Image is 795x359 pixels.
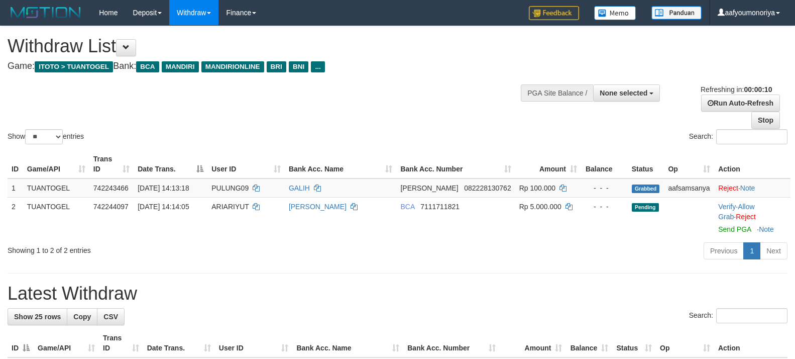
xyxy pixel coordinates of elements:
a: Note [759,225,774,233]
span: Copy [73,313,91,321]
th: Trans ID: activate to sort column ascending [99,329,143,357]
span: Copy 7111711821 to clipboard [420,203,460,211]
span: None selected [600,89,647,97]
h1: Withdraw List [8,36,520,56]
div: - - - [585,202,624,212]
span: ARIARIYUT [211,203,249,211]
input: Search: [716,308,787,323]
th: Amount: activate to sort column ascending [515,150,581,178]
th: ID: activate to sort column descending [8,329,34,357]
a: Run Auto-Refresh [701,95,780,112]
img: Feedback.jpg [529,6,579,20]
div: - - - [585,183,624,193]
th: Amount: activate to sort column ascending [500,329,566,357]
input: Search: [716,129,787,144]
span: Pending [632,203,659,212]
td: aafsamsanya [664,178,714,198]
td: TUANTOGEL [23,197,89,238]
a: Previous [704,242,744,259]
th: Status: activate to sort column ascending [612,329,656,357]
th: Date Trans.: activate to sort column ascending [143,329,215,357]
a: Verify [718,203,736,211]
td: 1 [8,178,23,198]
span: CSV [103,313,118,321]
a: 1 [743,242,760,259]
a: [PERSON_NAME] [289,203,347,211]
th: ID [8,150,23,178]
span: PULUNG09 [211,184,249,192]
a: Send PGA [718,225,751,233]
a: GALIH [289,184,310,192]
a: Note [740,184,755,192]
th: Bank Acc. Name: activate to sort column ascending [285,150,397,178]
label: Search: [689,129,787,144]
span: BRI [267,61,286,72]
span: BNI [289,61,308,72]
span: · [718,203,754,221]
button: None selected [593,84,660,102]
span: [PERSON_NAME] [400,184,458,192]
span: Rp 100.000 [519,184,555,192]
span: Refreshing in: [701,85,772,94]
h4: Game: Bank: [8,61,520,71]
span: 742244097 [93,203,129,211]
strong: 00:00:10 [744,85,772,94]
a: Copy [67,308,97,325]
a: Reject [718,184,738,192]
span: ... [311,61,324,72]
select: Showentries [25,129,63,144]
span: BCA [136,61,159,72]
th: Balance: activate to sort column ascending [566,329,612,357]
th: Game/API: activate to sort column ascending [23,150,89,178]
span: MANDIRIONLINE [201,61,264,72]
th: Op: activate to sort column ascending [664,150,714,178]
th: Bank Acc. Name: activate to sort column ascending [292,329,403,357]
th: Trans ID: activate to sort column ascending [89,150,134,178]
img: panduan.png [651,6,702,20]
label: Search: [689,308,787,323]
th: Bank Acc. Number: activate to sort column ascending [403,329,500,357]
span: 742243466 [93,184,129,192]
td: TUANTOGEL [23,178,89,198]
label: Show entries [8,129,84,144]
th: Bank Acc. Number: activate to sort column ascending [396,150,515,178]
span: BCA [400,203,414,211]
h1: Latest Withdraw [8,284,787,304]
th: User ID: activate to sort column ascending [215,329,293,357]
a: Allow Grab [718,203,754,221]
img: Button%20Memo.svg [594,6,636,20]
span: Copy 082228130762 to clipboard [464,184,511,192]
span: [DATE] 14:13:18 [138,184,189,192]
a: Stop [751,112,780,129]
a: Reject [736,213,756,221]
th: Action [714,150,790,178]
span: Show 25 rows [14,313,61,321]
th: User ID: activate to sort column ascending [207,150,285,178]
th: Balance [581,150,628,178]
span: [DATE] 14:14:05 [138,203,189,211]
td: 2 [8,197,23,238]
span: Grabbed [632,185,660,193]
a: CSV [97,308,125,325]
span: Rp 5.000.000 [519,203,561,211]
img: MOTION_logo.png [8,5,84,20]
a: Next [760,242,787,259]
div: PGA Site Balance / [521,84,593,102]
th: Date Trans.: activate to sort column descending [134,150,207,178]
div: Showing 1 to 2 of 2 entries [8,241,324,255]
a: Show 25 rows [8,308,67,325]
td: · [714,178,790,198]
th: Game/API: activate to sort column ascending [34,329,99,357]
td: · · [714,197,790,238]
th: Op: activate to sort column ascending [656,329,714,357]
th: Action [714,329,787,357]
th: Status [628,150,664,178]
span: MANDIRI [162,61,199,72]
span: ITOTO > TUANTOGEL [35,61,113,72]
